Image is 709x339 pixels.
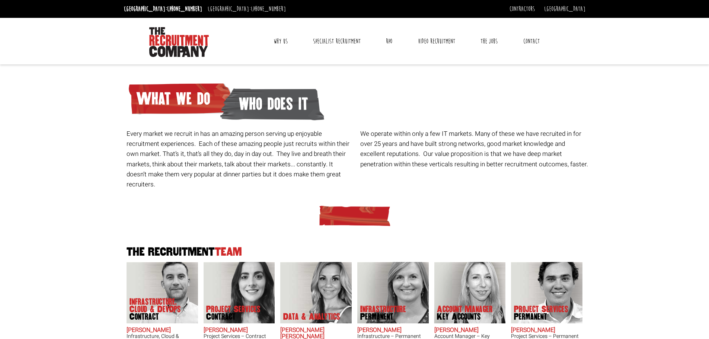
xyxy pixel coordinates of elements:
[587,160,588,169] span: .
[251,5,286,13] a: [PHONE_NUMBER]
[511,262,582,323] img: Sam McKay does Project Services Permanent
[437,313,493,320] span: Key Accounts
[360,306,406,320] p: Infrastructure
[127,327,198,334] h2: [PERSON_NAME]
[122,3,204,15] li: [GEOGRAPHIC_DATA]:
[434,327,506,334] h2: [PERSON_NAME]
[167,5,202,13] a: [PHONE_NUMBER]
[149,27,209,57] img: The Recruitment Company
[127,129,355,189] p: Every market we recruit in has an amazing person serving up enjoyable recruitment experiences. Ea...
[204,327,275,334] h2: [PERSON_NAME]
[510,5,535,13] a: Contractors
[511,333,582,339] h3: Project Services – Permanent
[357,262,429,323] img: Amanda Evans's Our Infrastructure Permanent
[203,262,275,323] img: Claire Sheerin does Project Services Contract
[204,333,275,339] h3: Project Services – Contract
[544,5,585,13] a: [GEOGRAPHIC_DATA]
[215,246,242,258] span: Team
[514,306,568,320] p: Project Services
[283,313,340,320] p: Data & Analytics
[514,313,568,320] span: Permanent
[380,32,398,51] a: RPO
[434,262,505,323] img: Frankie Gaffney's our Account Manager Key Accounts
[130,298,189,320] p: Infrastructure, Cloud & DevOps
[511,327,582,334] h2: [PERSON_NAME]
[206,3,288,15] li: [GEOGRAPHIC_DATA]:
[475,32,503,51] a: The Jobs
[124,246,585,258] h2: The Recruitment
[268,32,293,51] a: Why Us
[127,262,198,323] img: Adam Eshet does Infrastructure, Cloud & DevOps Contract
[357,333,429,339] h3: Infrastructure – Permanent
[206,313,261,320] span: Contract
[518,32,545,51] a: Contact
[280,262,352,323] img: Anna-Maria Julie does Data & Analytics
[360,313,406,320] span: Permanent
[307,32,366,51] a: Specialist Recruitment
[360,129,588,169] p: We operate within only a few IT markets. Many of these we have recruited in for over 25 years and...
[357,327,429,334] h2: [PERSON_NAME]
[437,306,493,320] p: Account Manager
[412,32,461,51] a: Video Recruitment
[130,313,189,320] span: Contract
[206,306,261,320] p: Project Services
